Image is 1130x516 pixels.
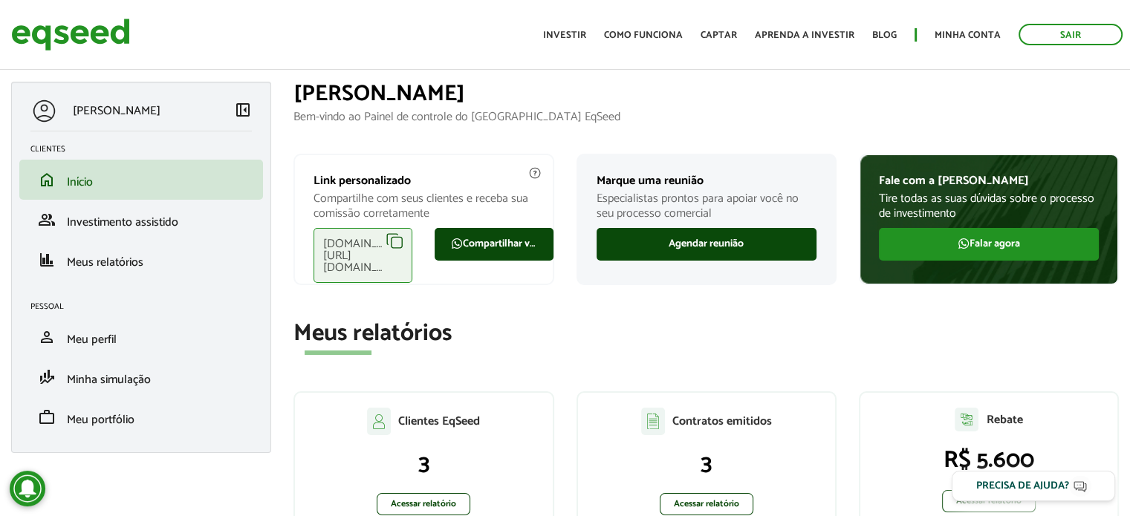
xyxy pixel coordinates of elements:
span: finance [38,251,56,269]
li: Minha simulação [19,357,263,397]
img: agent-meulink-info2.svg [528,166,542,180]
a: Investir [543,30,586,40]
h2: Pessoal [30,302,263,311]
span: person [38,328,56,346]
span: home [38,171,56,189]
a: Como funciona [604,30,683,40]
a: Aprenda a investir [755,30,854,40]
img: FaWhatsapp.svg [451,238,463,249]
a: financeMeus relatórios [30,251,252,269]
a: Agendar reunião [597,228,816,261]
p: Bem-vindo ao Painel de controle do [GEOGRAPHIC_DATA] EqSeed [293,110,1119,124]
img: FaWhatsapp.svg [958,238,970,249]
a: Compartilhar via WhatsApp [435,228,553,261]
img: agent-clientes.svg [367,408,391,434]
div: [DOMAIN_NAME][URL][DOMAIN_NAME] [314,228,412,283]
span: Início [67,172,93,192]
a: Falar agora [879,228,1099,261]
span: Meu perfil [67,330,117,350]
a: Blog [872,30,897,40]
img: EqSeed [11,15,130,54]
p: Rebate [986,413,1022,427]
span: Meus relatórios [67,252,143,272]
a: workMeu portfólio [30,408,252,426]
a: Acessar relatório [377,493,470,515]
li: Meu perfil [19,317,263,357]
a: Acessar relatório [660,493,753,515]
span: Minha simulação [67,370,151,390]
a: Acessar relatório [942,490,1036,512]
p: [PERSON_NAME] [73,104,160,118]
span: Meu portfólio [67,410,134,430]
a: groupInvestimento assistido [30,211,252,229]
li: Investimento assistido [19,200,263,240]
h2: Meus relatórios [293,321,1119,347]
p: Clientes EqSeed [398,414,480,428]
a: homeInício [30,171,252,189]
a: Captar [701,30,737,40]
span: finance_mode [38,368,56,386]
p: Marque uma reunião [597,174,816,188]
a: personMeu perfil [30,328,252,346]
p: Especialistas prontos para apoiar você no seu processo comercial [597,192,816,220]
p: 3 [593,450,820,478]
span: Investimento assistido [67,212,178,232]
p: Contratos emitidos [672,414,772,428]
img: agent-contratos.svg [641,408,665,435]
p: 3 [310,450,537,478]
h1: [PERSON_NAME] [293,82,1119,106]
a: Colapsar menu [234,101,252,122]
img: agent-relatorio.svg [955,408,978,431]
p: Tire todas as suas dúvidas sobre o processo de investimento [879,192,1099,220]
li: Meus relatórios [19,240,263,280]
a: Minha conta [935,30,1001,40]
p: Compartilhe com seus clientes e receba sua comissão corretamente [314,192,533,220]
p: Fale com a [PERSON_NAME] [879,174,1099,188]
p: R$ 5.600 [875,446,1103,474]
a: finance_modeMinha simulação [30,368,252,386]
p: Link personalizado [314,174,533,188]
h2: Clientes [30,145,263,154]
li: Meu portfólio [19,397,263,437]
span: left_panel_close [234,101,252,119]
a: Sair [1019,24,1123,45]
span: work [38,408,56,426]
li: Início [19,160,263,200]
span: group [38,211,56,229]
